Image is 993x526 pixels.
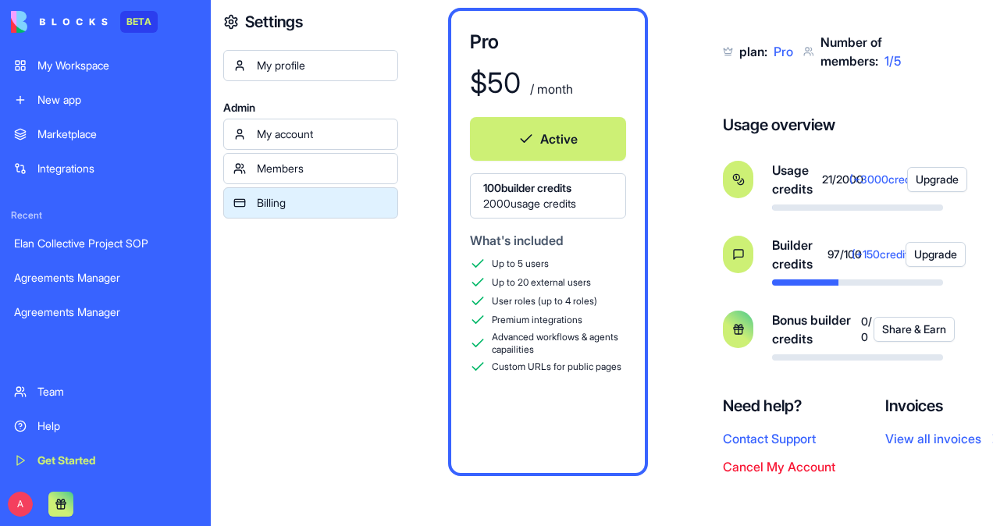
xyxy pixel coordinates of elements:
[223,50,398,81] a: My profile
[492,295,597,307] span: User roles (up to 4 roles)
[37,58,197,73] div: My Workspace
[223,119,398,150] a: My account
[5,376,206,407] a: Team
[723,429,816,448] button: Contact Support
[907,167,967,192] button: Upgrade
[739,44,767,59] span: plan:
[492,258,549,270] span: Up to 5 users
[11,11,108,33] img: logo
[120,11,158,33] div: BETA
[14,304,197,320] div: Agreements Manager
[8,492,33,517] span: A
[492,276,591,289] span: Up to 20 external users
[470,117,626,161] button: Active
[14,270,197,286] div: Agreements Manager
[723,114,835,136] h4: Usage overview
[723,457,835,476] button: Cancel My Account
[907,167,943,192] a: Upgrade
[5,209,206,222] span: Recent
[37,126,197,142] div: Marketplace
[257,161,388,176] div: Members
[483,180,613,196] span: 100 builder credits
[849,172,895,187] span: (+ 3000 credits)
[223,153,398,184] a: Members
[827,247,849,262] span: 97 / 100
[37,418,197,434] div: Help
[245,11,303,33] h4: Settings
[492,331,626,356] span: Advanced workflows & agents capailities
[5,84,206,116] a: New app
[852,247,893,262] span: (+ 150 credits)
[5,50,206,81] a: My Workspace
[772,236,827,273] span: Builder credits
[884,53,901,69] span: 1 / 5
[5,119,206,150] a: Marketplace
[5,153,206,184] a: Integrations
[5,228,206,259] a: Elan Collective Project SOP
[527,80,573,98] div: / month
[822,172,846,187] span: 21 / 2000
[257,195,388,211] div: Billing
[257,58,388,73] div: My profile
[906,242,966,267] button: Upgrade
[5,262,206,293] a: Agreements Manager
[14,236,197,251] div: Elan Collective Project SOP
[11,11,158,33] a: BETA
[5,410,206,442] a: Help
[37,384,197,400] div: Team
[774,44,793,59] span: Pro
[223,100,398,116] span: Admin
[772,161,822,198] span: Usage credits
[874,317,955,342] button: Share & Earn
[483,196,613,211] span: 2000 usage credits
[470,30,626,55] h3: Pro
[448,8,648,476] a: Pro$50 / monthActive100builder credits2000usage creditsWhat's includedUp to 5 usersUp to 20 exter...
[820,34,882,69] span: Number of members:
[470,231,626,250] div: What's included
[5,297,206,328] a: Agreements Manager
[470,67,521,98] div: $ 50
[223,187,398,219] a: Billing
[772,311,860,348] span: Bonus builder credits
[37,161,197,176] div: Integrations
[5,445,206,476] a: Get Started
[37,453,197,468] div: Get Started
[37,92,197,108] div: New app
[906,242,943,267] a: Upgrade
[492,361,621,373] span: Custom URLs for public pages
[492,314,582,326] span: Premium integrations
[723,395,835,417] h4: Need help?
[257,126,388,142] div: My account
